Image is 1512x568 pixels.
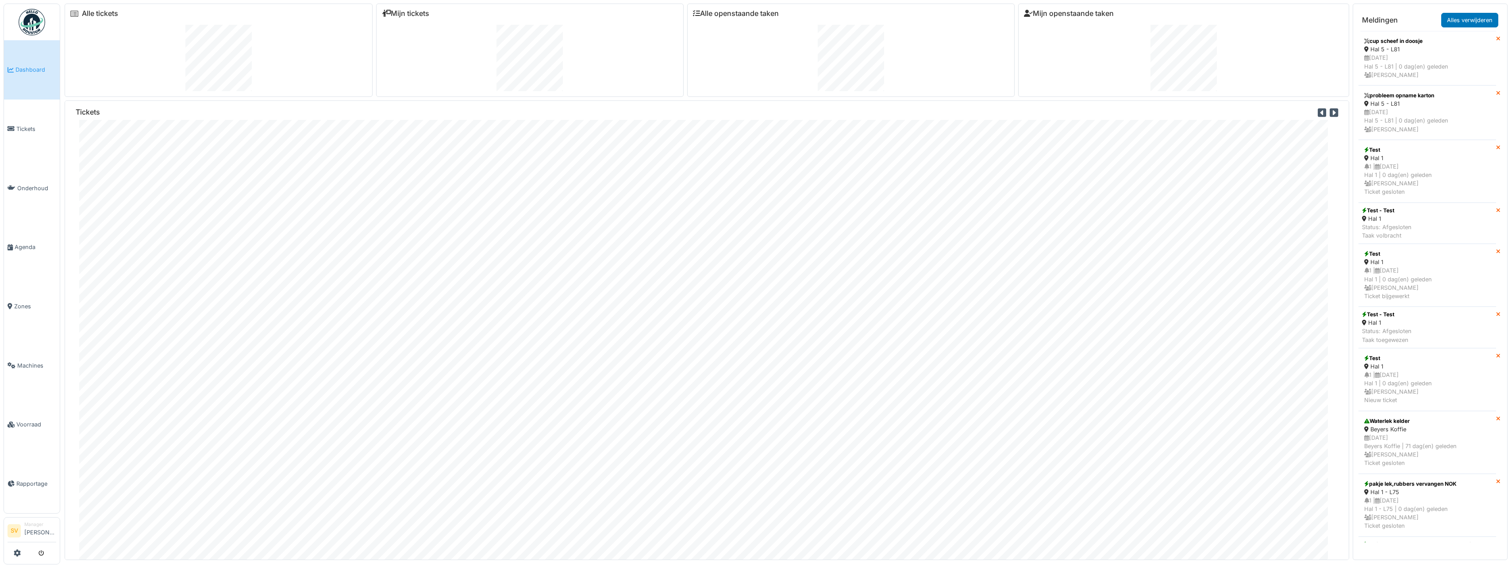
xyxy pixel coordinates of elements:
li: [PERSON_NAME] [24,521,56,540]
a: Mijn openstaande taken [1024,9,1114,18]
a: Test Hal 1 1 |[DATE]Hal 1 | 0 dag(en) geleden [PERSON_NAME]Ticket bijgewerkt [1358,244,1496,307]
div: Hal 1 [1364,362,1490,371]
div: Hal 1 [1364,258,1490,266]
div: Hal 1 [1362,215,1412,223]
a: Test Hal 1 1 |[DATE]Hal 1 | 0 dag(en) geleden [PERSON_NAME]Ticket gesloten [1358,140,1496,203]
a: Alles verwijderen [1441,13,1498,27]
div: Test - Test [1362,207,1412,215]
div: [DATE] Hal 5 - L81 | 0 dag(en) geleden [PERSON_NAME] [1364,54,1490,79]
span: Tickets [16,125,56,133]
div: pakje lek,rubbers vervangen NOK - pakje lek,rubbers vervangen NOK [1362,541,1493,556]
div: Test [1364,250,1490,258]
a: Tickets [4,100,60,159]
div: Manager [24,521,56,528]
div: Hal 1 [1362,319,1412,327]
div: Hal 5 - L81 [1364,100,1490,108]
a: Alle openstaande taken [693,9,779,18]
a: Rapportage [4,454,60,514]
div: 1 | [DATE] Hal 1 - L75 | 0 dag(en) geleden [PERSON_NAME] Ticket gesloten [1364,496,1490,530]
div: Test [1364,354,1490,362]
a: Zones [4,277,60,336]
div: 1 | [DATE] Hal 1 | 0 dag(en) geleden [PERSON_NAME] Ticket bijgewerkt [1364,266,1490,300]
a: Alle tickets [82,9,118,18]
div: Test [1364,146,1490,154]
a: Test - Test Hal 1 Status: AfgeslotenTaak toegewezen [1358,307,1496,348]
div: cup scheef in doosje [1364,37,1490,45]
span: Voorraad [16,420,56,429]
div: [DATE] Hal 5 - L81 | 0 dag(en) geleden [PERSON_NAME] [1364,108,1490,134]
h6: Meldingen [1362,16,1398,24]
h6: Tickets [76,108,100,116]
span: Agenda [15,243,56,251]
div: [DATE] Beyers Koffie | 71 dag(en) geleden [PERSON_NAME] Ticket gesloten [1364,434,1490,468]
span: Onderhoud [17,184,56,192]
a: probleem opname karton Hal 5 - L81 [DATE]Hal 5 - L81 | 0 dag(en) geleden [PERSON_NAME] [1358,85,1496,140]
span: Rapportage [16,480,56,488]
a: Waterlek kelder Beyers Koffie [DATE]Beyers Koffie | 71 dag(en) geleden [PERSON_NAME]Ticket gesloten [1358,411,1496,474]
div: 1 | [DATE] Hal 1 | 0 dag(en) geleden [PERSON_NAME] Ticket gesloten [1364,162,1490,196]
div: probleem opname karton [1364,92,1490,100]
a: SV Manager[PERSON_NAME] [8,521,56,542]
li: SV [8,524,21,537]
a: Machines [4,336,60,395]
a: Voorraad [4,395,60,454]
a: Agenda [4,218,60,277]
div: Hal 5 - L81 [1364,45,1490,54]
div: Status: Afgesloten Taak toegewezen [1362,327,1412,344]
span: Dashboard [15,65,56,74]
span: Machines [17,361,56,370]
span: Zones [14,302,56,311]
div: Hal 1 - L75 [1364,488,1490,496]
img: Badge_color-CXgf-gQk.svg [19,9,45,35]
div: Status: Afgesloten Taak volbracht [1362,223,1412,240]
a: Onderhoud [4,158,60,218]
div: Test - Test [1362,311,1412,319]
a: pakje lek,rubbers vervangen NOK Hal 1 - L75 1 |[DATE]Hal 1 - L75 | 0 dag(en) geleden [PERSON_NAME... [1358,474,1496,537]
div: pakje lek,rubbers vervangen NOK [1364,480,1490,488]
div: 1 | [DATE] Hal 1 | 0 dag(en) geleden [PERSON_NAME] Nieuw ticket [1364,371,1490,405]
a: Test - Test Hal 1 Status: AfgeslotenTaak volbracht [1358,203,1496,244]
a: Test Hal 1 1 |[DATE]Hal 1 | 0 dag(en) geleden [PERSON_NAME]Nieuw ticket [1358,348,1496,411]
a: cup scheef in doosje Hal 5 - L81 [DATE]Hal 5 - L81 | 0 dag(en) geleden [PERSON_NAME] [1358,31,1496,85]
div: Beyers Koffie [1364,425,1490,434]
a: Dashboard [4,40,60,100]
div: Hal 1 [1364,154,1490,162]
div: Waterlek kelder [1364,417,1490,425]
a: Mijn tickets [382,9,429,18]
